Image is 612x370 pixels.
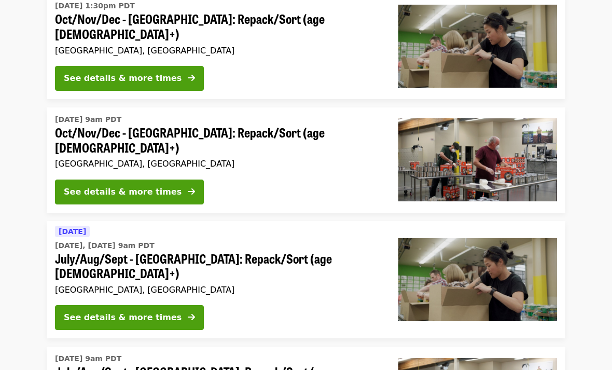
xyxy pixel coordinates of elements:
[55,353,121,364] time: [DATE] 9am PDT
[55,159,382,169] div: [GEOGRAPHIC_DATA], [GEOGRAPHIC_DATA]
[188,187,195,197] i: arrow-right icon
[55,1,135,11] time: [DATE] 1:30pm PDT
[59,227,86,236] span: [DATE]
[55,180,204,204] button: See details & more times
[55,66,204,91] button: See details & more times
[64,186,182,198] div: See details & more times
[398,5,557,88] img: Oct/Nov/Dec - Portland: Repack/Sort (age 8+) organized by Oregon Food Bank
[64,311,182,324] div: See details & more times
[188,312,195,322] i: arrow-right icon
[55,285,382,295] div: [GEOGRAPHIC_DATA], [GEOGRAPHIC_DATA]
[55,251,382,281] span: July/Aug/Sept - [GEOGRAPHIC_DATA]: Repack/Sort (age [DEMOGRAPHIC_DATA]+)
[55,114,121,125] time: [DATE] 9am PDT
[64,72,182,85] div: See details & more times
[55,46,382,56] div: [GEOGRAPHIC_DATA], [GEOGRAPHIC_DATA]
[398,118,557,201] img: Oct/Nov/Dec - Portland: Repack/Sort (age 16+) organized by Oregon Food Bank
[55,240,155,251] time: [DATE], [DATE] 9am PDT
[55,125,382,155] span: Oct/Nov/Dec - [GEOGRAPHIC_DATA]: Repack/Sort (age [DEMOGRAPHIC_DATA]+)
[55,305,204,330] button: See details & more times
[188,73,195,83] i: arrow-right icon
[398,238,557,321] img: July/Aug/Sept - Portland: Repack/Sort (age 8+) organized by Oregon Food Bank
[47,107,565,213] a: See details for "Oct/Nov/Dec - Portland: Repack/Sort (age 16+)"
[55,11,382,42] span: Oct/Nov/Dec - [GEOGRAPHIC_DATA]: Repack/Sort (age [DEMOGRAPHIC_DATA]+)
[47,221,565,339] a: See details for "July/Aug/Sept - Portland: Repack/Sort (age 8+)"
